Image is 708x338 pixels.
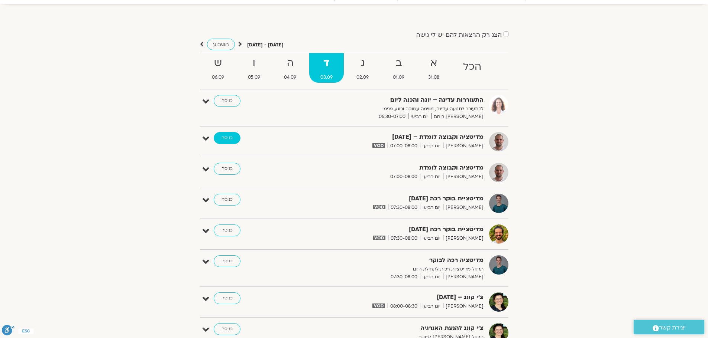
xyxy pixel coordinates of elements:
[420,142,443,150] span: יום רביעי
[420,204,443,211] span: יום רביעי
[207,39,235,50] a: השבוע
[201,55,235,72] strong: ש
[345,53,380,83] a: ג02.09
[417,55,450,72] strong: א
[301,105,484,113] p: להתעורר לתנועה עדינה, נשימה עמוקה ורוגע פנימי
[420,273,443,281] span: יום רביעי
[214,194,240,206] a: כניסה
[201,53,235,83] a: ש06.09
[443,204,484,211] span: [PERSON_NAME]
[372,143,385,148] img: vodicon
[214,132,240,144] a: כניסה
[213,41,229,48] span: השבוע
[443,142,484,150] span: [PERSON_NAME]
[431,113,484,121] span: [PERSON_NAME] רוחם
[214,255,240,267] a: כניסה
[443,273,484,281] span: [PERSON_NAME]
[214,95,240,107] a: כניסה
[659,323,686,333] span: יצירת קשר
[381,53,415,83] a: ב01.09
[452,59,492,75] strong: הכל
[420,234,443,242] span: יום רביעי
[408,113,431,121] span: יום רביעי
[309,73,344,81] span: 03.09
[301,255,484,265] strong: מדיטציה רכה לבוקר
[301,265,484,273] p: תרגול מדיטציות רכות לתחילת היום
[247,41,284,49] p: [DATE] - [DATE]
[417,53,450,83] a: א31.08
[345,73,380,81] span: 02.09
[301,323,484,333] strong: צ'י קונג להנעת האנרגיה
[373,236,385,240] img: vodicon
[372,303,385,308] img: vodicon
[214,163,240,175] a: כניסה
[273,55,307,72] strong: ה
[237,55,271,72] strong: ו
[634,320,704,334] a: יצירת קשר
[273,53,307,83] a: ה04.09
[301,163,484,173] strong: מדיטציה וקבוצה לומדת
[417,73,450,81] span: 31.08
[214,323,240,335] a: כניסה
[373,205,385,209] img: vodicon
[309,55,344,72] strong: ד
[452,53,492,83] a: הכל
[443,302,484,310] span: [PERSON_NAME]
[301,194,484,204] strong: מדיטציית בוקר רכה [DATE]
[376,113,408,121] span: 06:30-07:00
[201,73,235,81] span: 06.09
[214,224,240,236] a: כניסה
[345,55,380,72] strong: ג
[388,173,420,181] span: 07:00-08:00
[416,32,502,38] label: הצג רק הרצאות להם יש לי גישה
[388,204,420,211] span: 07:30-08:00
[309,53,344,83] a: ד03.09
[214,292,240,304] a: כניסה
[443,234,484,242] span: [PERSON_NAME]
[388,273,420,281] span: 07:30-08:00
[443,173,484,181] span: [PERSON_NAME]
[301,224,484,234] strong: מדיטציית בוקר רכה [DATE]
[301,95,484,105] strong: התעוררות עדינה – יוגה והכנה ליום
[388,302,420,310] span: 08:00-08:30
[301,292,484,302] strong: צ'י קונג – [DATE]
[420,302,443,310] span: יום רביעי
[273,73,307,81] span: 04.09
[301,132,484,142] strong: מדיטציה וקבוצה לומדת – [DATE]
[381,55,415,72] strong: ב
[388,234,420,242] span: 07:30-08:00
[420,173,443,181] span: יום רביעי
[388,142,420,150] span: 07:00-08:00
[381,73,415,81] span: 01.09
[237,73,271,81] span: 05.09
[237,53,271,83] a: ו05.09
